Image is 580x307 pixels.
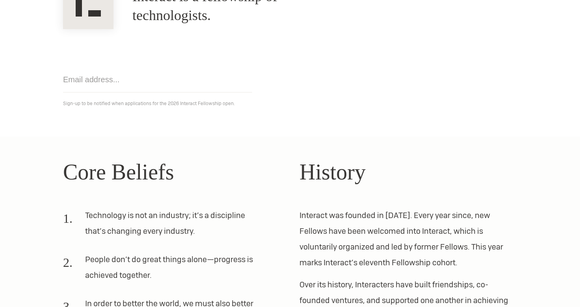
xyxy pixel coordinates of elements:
[63,99,517,108] p: Sign-up to be notified when applications for the 2026 Interact Fellowship open.
[63,155,281,189] h2: Core Beliefs
[299,207,517,270] p: Interact was founded in [DATE]. Every year since, new Fellows have been welcomed into Interact, w...
[63,207,262,245] li: Technology is not an industry; it’s a discipline that’s changing every industry.
[299,155,517,189] h2: History
[63,252,262,289] li: People don’t do great things alone—progress is achieved together.
[63,67,252,92] input: Email address...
